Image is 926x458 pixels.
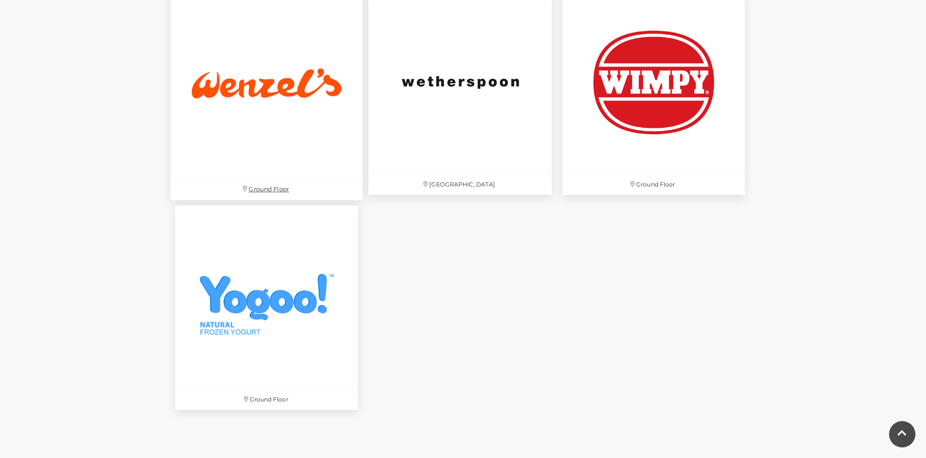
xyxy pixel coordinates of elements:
[368,174,551,195] p: [GEOGRAPHIC_DATA]
[171,179,363,200] p: Ground Floor
[175,205,358,388] img: Yogoo at Festival Place
[562,174,745,195] p: Ground Floor
[175,389,358,410] p: Ground Floor
[170,200,363,415] a: Yogoo at Festival Place Ground Floor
